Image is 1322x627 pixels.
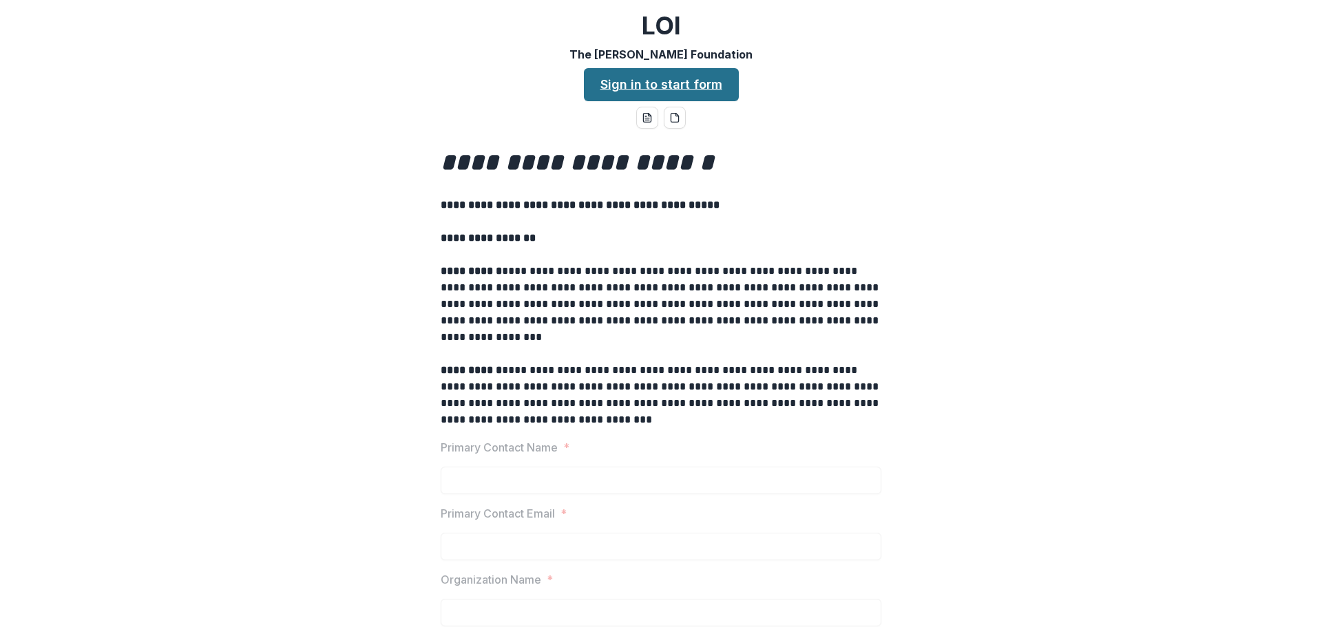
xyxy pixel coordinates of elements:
[636,107,658,129] button: word-download
[441,571,541,588] p: Organization Name
[584,68,739,101] a: Sign in to start form
[441,505,555,522] p: Primary Contact Email
[664,107,686,129] button: pdf-download
[642,11,681,41] h2: LOI
[569,46,753,63] p: The [PERSON_NAME] Foundation
[441,439,558,456] p: Primary Contact Name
